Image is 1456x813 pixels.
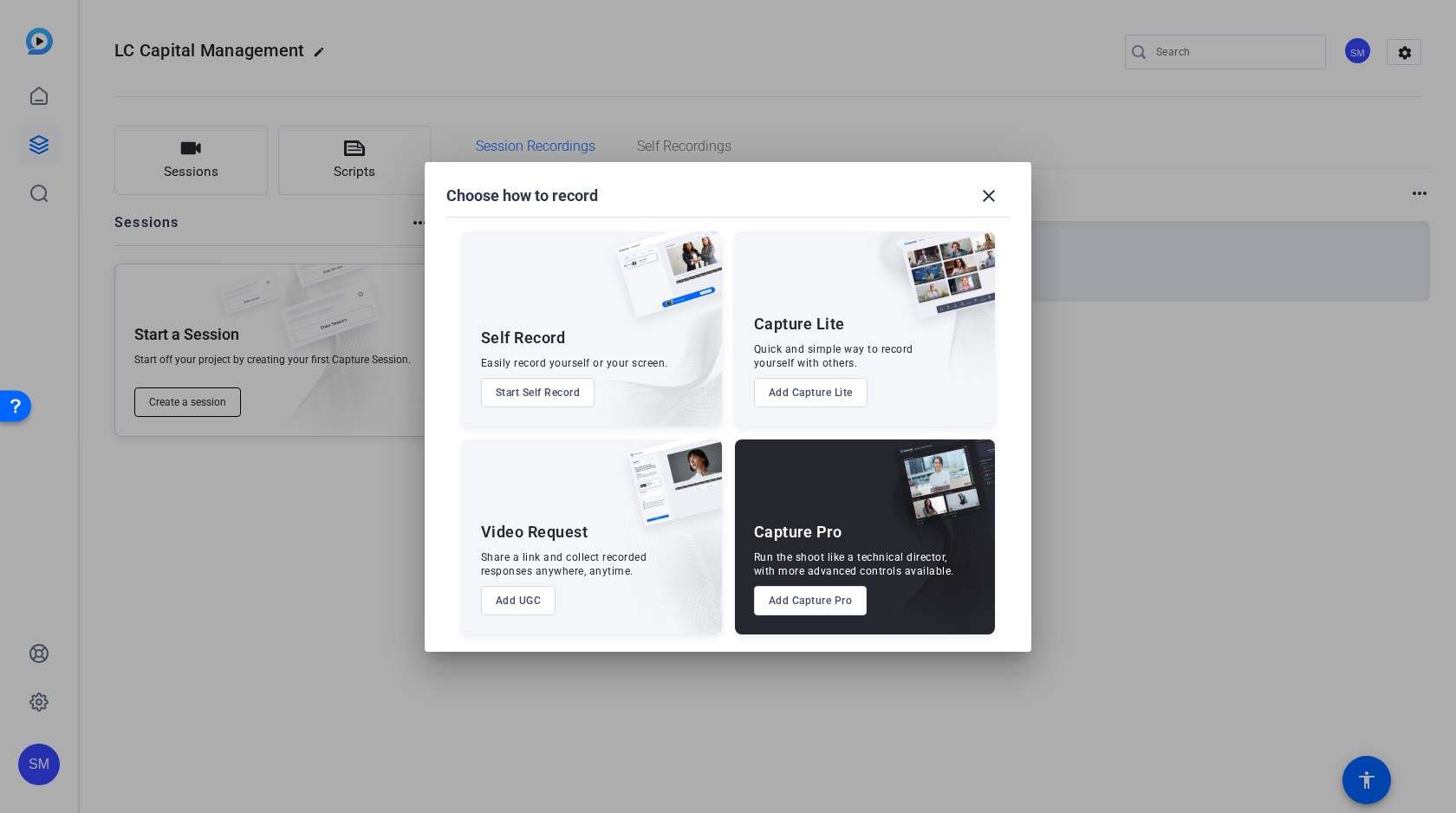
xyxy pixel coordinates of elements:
img: embarkstudio-ugc-content.png [621,493,722,634]
div: Capture Pro [754,522,842,543]
button: Start Self Record [481,378,595,407]
img: capture-lite.png [887,231,995,337]
h1: Choose how to record [446,185,598,206]
img: embarkstudio-capture-lite.png [840,231,995,405]
button: Add Capture Lite [754,378,868,407]
div: Video Request [481,522,588,543]
div: Quick and simple way to record yourself with others. [754,342,913,370]
img: embarkstudio-capture-pro.png [867,461,995,634]
img: self-record.png [602,231,722,335]
div: Easily record yourself or your screen. [481,356,668,370]
div: Self Record [481,328,566,348]
div: Run the shoot like a technical director, with more advanced controls available. [754,550,954,578]
img: ugc-content.png [614,439,722,544]
button: Add Capture Pro [754,586,868,615]
div: Share a link and collect recorded responses anywhere, anytime. [481,550,647,578]
div: Capture Lite [754,314,845,335]
mat-icon: close [978,185,999,206]
img: embarkstudio-self-record.png [571,269,722,426]
button: Add UGC [481,586,556,615]
img: capture-pro.png [881,439,995,545]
